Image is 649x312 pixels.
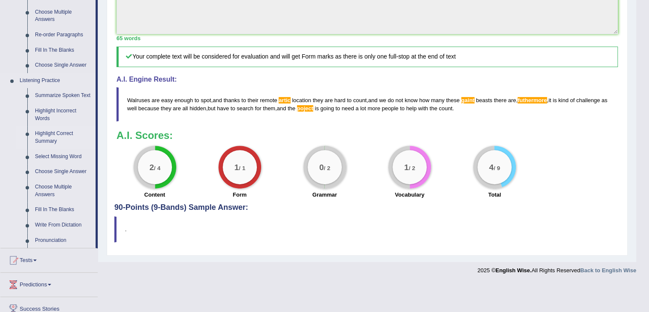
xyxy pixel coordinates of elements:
label: Total [488,191,501,199]
a: Highlight Correct Summary [31,126,96,149]
span: as [602,97,608,103]
span: Possible spelling mistake found. (did you mean: furthermore) [518,97,547,103]
blockquote: , , , , , , . [116,87,618,121]
span: how [419,97,429,103]
span: is [315,105,319,112]
span: Possible spelling mistake found. (did you mean: gain) [461,97,474,103]
a: Pronunciation [31,233,96,248]
small: / 4 [154,165,160,171]
span: the [288,105,295,112]
span: easy [161,97,173,103]
label: Grammar [312,191,337,199]
span: it [548,97,551,103]
span: hard [334,97,345,103]
span: their [247,97,258,103]
span: with [418,105,428,112]
small: / 1 [239,165,245,171]
span: Possible spelling mistake found. (did you mean: project) [297,105,313,112]
span: more [367,105,380,112]
small: / 2 [324,165,330,171]
span: and [368,97,378,103]
a: Listening Practice [16,73,96,88]
a: Select Missing Word [31,149,96,165]
span: and [277,105,286,112]
span: spot [201,97,211,103]
span: enough [175,97,193,103]
span: help [406,105,417,112]
small: / 2 [409,165,415,171]
a: Highlight Incorrect Words [31,103,96,126]
span: hidden [189,105,206,112]
a: Fill In The Blanks [31,43,96,58]
span: going [320,105,334,112]
span: people [382,105,399,112]
label: Vocabulary [395,191,424,199]
span: count [439,105,452,112]
a: Choose Single Answer [31,58,96,73]
a: Summarize Spoken Text [31,88,96,103]
span: there [494,97,506,103]
span: to [347,97,352,103]
a: Re-order Paragraphs [31,27,96,43]
span: are [151,97,160,103]
blockquote: . [114,216,620,242]
span: these [446,97,460,103]
a: Choose Multiple Answers [31,180,96,202]
span: do [388,97,394,103]
span: count [353,97,367,103]
span: Possible spelling mistake found. (did you mean: Arctic) [279,97,290,103]
span: we [379,97,386,103]
span: Walruses [127,97,150,103]
span: beasts [476,97,492,103]
div: 2025 © All Rights Reserved [477,262,636,274]
span: to [400,105,405,112]
span: and [213,97,222,103]
span: need [342,105,354,112]
big: 1 [234,162,239,172]
span: are [325,97,333,103]
span: remote [260,97,277,103]
span: know [405,97,417,103]
span: they [313,97,323,103]
span: to [335,105,340,112]
span: is [553,97,556,103]
label: Content [144,191,165,199]
h4: A.I. Engine Result: [116,76,618,83]
big: 1 [404,162,409,172]
b: A.I. Scores: [116,130,173,141]
span: to [195,97,199,103]
big: 2 [149,162,154,172]
span: they [161,105,172,112]
a: Choose Multiple Answers [31,5,96,27]
span: are [508,97,516,103]
span: lot [360,105,366,112]
a: Predictions [0,273,98,294]
span: well [127,105,137,112]
span: location [292,97,311,103]
div: 65 words [116,34,618,42]
span: not [396,97,403,103]
span: thanks [224,97,240,103]
span: to [230,105,235,112]
span: many [431,97,445,103]
a: Write From Dictation [31,218,96,233]
span: the [430,105,437,112]
span: for [255,105,261,112]
span: search [237,105,253,112]
span: because [138,105,159,112]
span: a [355,105,358,112]
a: Back to English Wise [580,267,636,274]
span: them [263,105,275,112]
label: Form [233,191,247,199]
a: Fill In The Blanks [31,202,96,218]
span: are [173,105,181,112]
span: challenge [576,97,600,103]
small: / 9 [494,165,500,171]
strong: English Wise. [495,267,531,274]
span: all [182,105,188,112]
a: Choose Single Answer [31,164,96,180]
big: 4 [489,162,494,172]
h5: Your complete text will be considered for evaluation and will get Form marks as there is only one... [116,47,618,67]
span: to [242,97,246,103]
